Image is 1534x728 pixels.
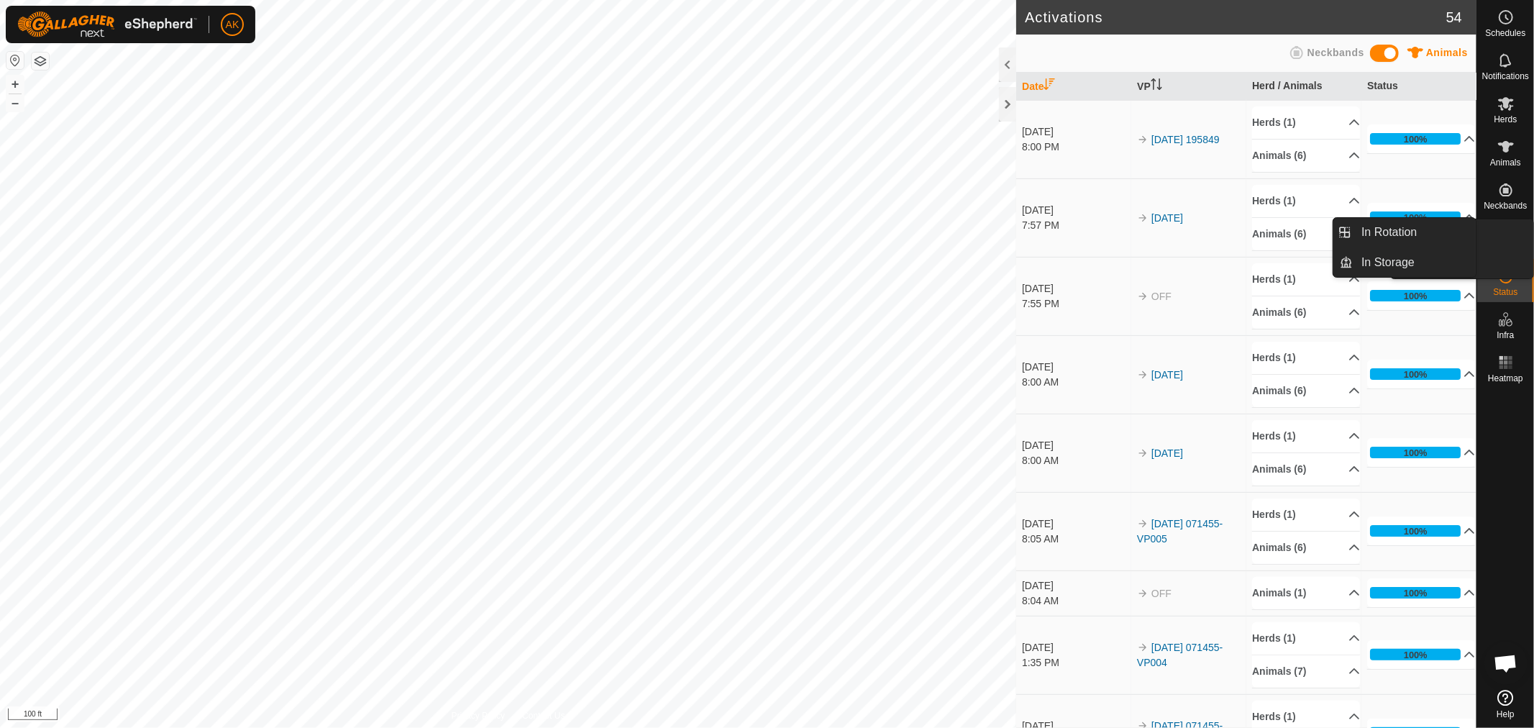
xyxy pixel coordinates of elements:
[1137,212,1149,224] img: arrow
[1137,518,1149,529] img: arrow
[1022,532,1130,547] div: 8:05 AM
[1151,291,1172,302] span: OFF
[6,76,24,93] button: +
[1137,134,1149,145] img: arrow
[1022,438,1130,453] div: [DATE]
[1252,453,1360,486] p-accordion-header: Animals (6)
[1477,684,1534,724] a: Help
[1151,134,1220,145] a: [DATE] 195849
[1022,218,1130,233] div: 7:57 PM
[1252,655,1360,688] p-accordion-header: Animals (7)
[1367,281,1475,310] p-accordion-header: 100%
[1370,290,1461,301] div: 100%
[1497,710,1515,719] span: Help
[1151,447,1183,459] a: [DATE]
[1370,447,1461,458] div: 100%
[1022,655,1130,670] div: 1:35 PM
[1151,212,1183,224] a: [DATE]
[32,53,49,70] button: Map Layers
[1404,524,1428,538] div: 100%
[1490,158,1521,167] span: Animals
[1137,642,1149,653] img: arrow
[1484,642,1528,685] a: Open chat
[1151,369,1183,381] a: [DATE]
[1367,360,1475,388] p-accordion-header: 100%
[1367,124,1475,153] p-accordion-header: 100%
[1370,133,1461,145] div: 100%
[1022,375,1130,390] div: 8:00 AM
[1252,296,1360,329] p-accordion-header: Animals (6)
[1362,224,1417,241] span: In Rotation
[1022,281,1130,296] div: [DATE]
[1252,185,1360,217] p-accordion-header: Herds (1)
[1404,132,1428,146] div: 100%
[1151,81,1162,92] p-sorticon: Activate to sort
[1252,420,1360,452] p-accordion-header: Herds (1)
[1404,648,1428,662] div: 100%
[1022,124,1130,140] div: [DATE]
[1485,29,1525,37] span: Schedules
[1252,263,1360,296] p-accordion-header: Herds (1)
[6,94,24,112] button: –
[1022,578,1130,593] div: [DATE]
[1353,248,1476,277] a: In Storage
[1246,73,1361,101] th: Herd / Animals
[1362,254,1415,271] span: In Storage
[1367,438,1475,467] p-accordion-header: 100%
[1022,360,1130,375] div: [DATE]
[1252,499,1360,531] p-accordion-header: Herds (1)
[1025,9,1446,26] h2: Activations
[1370,525,1461,537] div: 100%
[1353,218,1476,247] a: In Rotation
[1044,81,1055,92] p-sorticon: Activate to sort
[1022,296,1130,311] div: 7:55 PM
[1137,447,1149,459] img: arrow
[1367,517,1475,545] p-accordion-header: 100%
[452,709,506,722] a: Privacy Policy
[1404,368,1428,381] div: 100%
[1446,6,1462,28] span: 54
[1426,47,1468,58] span: Animals
[1370,649,1461,660] div: 100%
[1252,622,1360,655] p-accordion-header: Herds (1)
[1488,374,1523,383] span: Heatmap
[1137,291,1149,302] img: arrow
[1367,640,1475,669] p-accordion-header: 100%
[1022,593,1130,609] div: 8:04 AM
[1022,640,1130,655] div: [DATE]
[1137,642,1223,668] a: [DATE] 071455-VP004
[1370,211,1461,223] div: 100%
[6,52,24,69] button: Reset Map
[1131,73,1246,101] th: VP
[1484,201,1527,210] span: Neckbands
[1022,453,1130,468] div: 8:00 AM
[1252,532,1360,564] p-accordion-header: Animals (6)
[1494,115,1517,124] span: Herds
[1404,289,1428,303] div: 100%
[226,17,239,32] span: AK
[1367,203,1475,232] p-accordion-header: 100%
[1151,588,1172,599] span: OFF
[1022,140,1130,155] div: 8:00 PM
[1252,577,1360,609] p-accordion-header: Animals (1)
[1361,73,1476,101] th: Status
[1370,368,1461,380] div: 100%
[1370,587,1461,599] div: 100%
[1497,331,1514,340] span: Infra
[1137,518,1223,545] a: [DATE] 071455-VP005
[1252,140,1360,172] p-accordion-header: Animals (6)
[1137,369,1149,381] img: arrow
[1307,47,1364,58] span: Neckbands
[17,12,197,37] img: Gallagher Logo
[1252,218,1360,250] p-accordion-header: Animals (6)
[1404,446,1428,460] div: 100%
[1016,73,1131,101] th: Date
[1333,248,1476,277] li: In Storage
[1022,517,1130,532] div: [DATE]
[1482,72,1529,81] span: Notifications
[1404,586,1428,600] div: 100%
[1252,375,1360,407] p-accordion-header: Animals (6)
[1022,203,1130,218] div: [DATE]
[1333,218,1476,247] li: In Rotation
[1367,578,1475,607] p-accordion-header: 100%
